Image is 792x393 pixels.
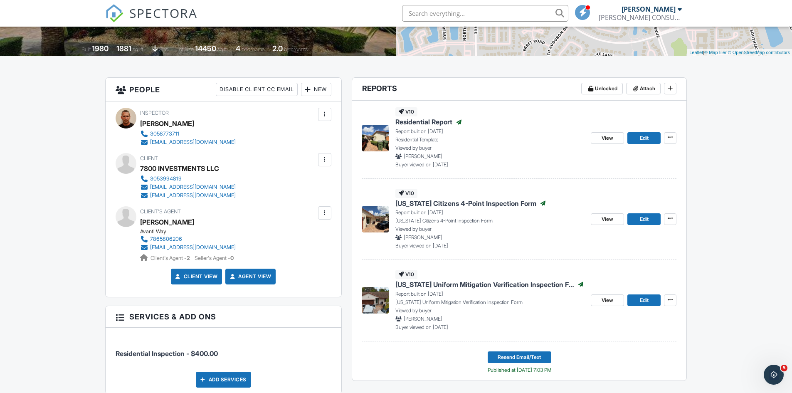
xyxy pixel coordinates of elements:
span: Lot Size [176,46,194,52]
h3: Services & Add ons [106,306,341,328]
a: © MapTiler [704,50,727,55]
span: bedrooms [242,46,264,52]
span: 5 [781,365,787,371]
div: | [687,49,792,56]
div: Avanti Way [140,228,242,235]
a: 3058773711 [140,130,236,138]
a: [EMAIL_ADDRESS][DOMAIN_NAME] [140,191,236,200]
a: [EMAIL_ADDRESS][DOMAIN_NAME] [140,183,236,191]
div: 7800 INVESTMENTS LLC [140,162,219,175]
li: Manual fee: Residential Inspection [116,334,331,365]
div: Disable Client CC Email [216,83,298,96]
span: bathrooms [284,46,308,52]
span: Client's Agent - [151,255,191,261]
a: 7865806206 [140,235,236,243]
strong: 0 [230,255,234,261]
div: 3058773711 [150,131,179,137]
h3: People [106,78,341,101]
div: [PERSON_NAME] [622,5,676,13]
div: 7865806206 [150,236,182,242]
span: Client's Agent [140,208,181,215]
input: Search everything... [402,5,568,22]
div: [EMAIL_ADDRESS][DOMAIN_NAME] [150,192,236,199]
div: 2.0 [272,44,283,53]
a: Leaflet [689,50,703,55]
a: 3053994819 [140,175,236,183]
iframe: Intercom live chat [764,365,784,385]
a: [PERSON_NAME] [140,216,194,228]
div: [PERSON_NAME] [140,117,194,130]
span: Client [140,155,158,161]
span: slab [159,46,168,52]
div: BENOLIEL CONSULTING & SOLUTIONS LLC [599,13,682,22]
div: Add Services [196,372,251,388]
img: The Best Home Inspection Software - Spectora [105,4,123,22]
span: Inspector [140,110,169,116]
div: [EMAIL_ADDRESS][DOMAIN_NAME] [150,244,236,251]
strong: 2 [187,255,190,261]
a: SPECTORA [105,11,197,29]
div: 4 [236,44,240,53]
span: Built [81,46,91,52]
span: sq.ft. [217,46,228,52]
span: SPECTORA [129,4,197,22]
span: sq. ft. [133,46,144,52]
a: Agent View [228,272,271,281]
a: © OpenStreetMap contributors [728,50,790,55]
div: 1980 [92,44,109,53]
div: 3053994819 [150,175,182,182]
span: Seller's Agent - [195,255,234,261]
span: Residential Inspection - $400.00 [116,349,218,358]
a: [EMAIL_ADDRESS][DOMAIN_NAME] [140,243,236,252]
div: [EMAIL_ADDRESS][DOMAIN_NAME] [150,139,236,146]
div: New [301,83,331,96]
a: Client View [174,272,218,281]
div: 1881 [116,44,131,53]
div: [EMAIL_ADDRESS][DOMAIN_NAME] [150,184,236,190]
div: 14450 [195,44,216,53]
a: [EMAIL_ADDRESS][DOMAIN_NAME] [140,138,236,146]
